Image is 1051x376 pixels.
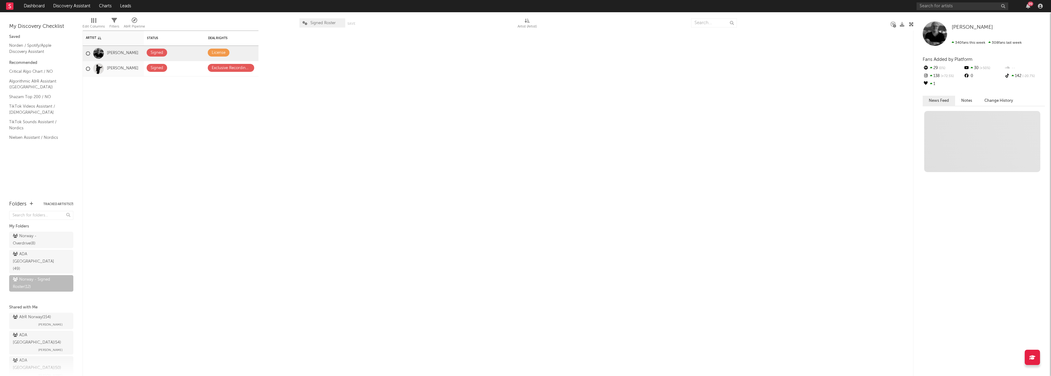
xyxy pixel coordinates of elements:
[109,23,119,30] div: Filters
[208,36,240,40] div: Deal Rights
[109,15,119,33] div: Filters
[82,15,105,33] div: Edit Columns
[923,96,955,106] button: News Feed
[9,313,73,329] a: A&R Norway(154)[PERSON_NAME]
[9,33,73,41] div: Saved
[9,211,73,220] input: Search for folders...
[917,2,1008,10] input: Search for artists
[1028,2,1033,6] div: 99
[107,51,138,56] a: [PERSON_NAME]
[9,103,67,116] a: TikTok Videos Assistant / [DEMOGRAPHIC_DATA]
[963,64,1004,72] div: 30
[940,75,954,78] span: +72.5 %
[978,96,1019,106] button: Change History
[9,304,73,311] div: Shared with Me
[955,96,978,106] button: Notes
[952,25,993,30] span: [PERSON_NAME]
[13,251,56,273] div: ADA [GEOGRAPHIC_DATA] ( 49 )
[82,23,105,30] div: Edit Columns
[151,49,163,57] div: Signed
[923,64,963,72] div: 29
[1021,75,1035,78] span: -20.7 %
[952,41,1022,45] span: 308 fans last week
[923,80,963,88] div: 1
[938,67,945,70] span: 0 %
[9,68,67,75] a: Critical Algo Chart / NO
[13,276,56,291] div: Norway - Signed Roster ( 12 )
[952,24,993,31] a: [PERSON_NAME]
[1026,4,1030,9] button: 99
[9,94,67,100] a: Shazam Top 200 / NO
[9,119,67,131] a: TikTok Sounds Assistant / Nordics
[124,15,145,33] div: A&R Pipeline
[147,36,187,40] div: Status
[9,232,73,248] a: Norway - Overdrive(8)
[1004,64,1045,72] div: --
[9,223,73,230] div: My Folders
[9,134,67,141] a: Nielsen Assistant / Nordics
[38,321,63,328] span: [PERSON_NAME]
[151,65,163,72] div: Signed
[963,72,1004,80] div: 0
[107,66,138,71] a: [PERSON_NAME]
[38,346,63,354] span: [PERSON_NAME]
[9,250,73,274] a: ADA [GEOGRAPHIC_DATA](49)
[347,22,355,25] button: Save
[9,42,67,55] a: Norden / Spotify/Apple Discovery Assistant
[212,65,250,72] div: Exclusive Recording Agreement
[9,201,27,208] div: Folders
[9,78,67,90] a: Algorithmic A&R Assistant ([GEOGRAPHIC_DATA])
[86,36,132,40] div: Artist
[1004,72,1045,80] div: 142
[518,15,537,33] div: Artist (Artist)
[9,275,73,292] a: Norway - Signed Roster(12)
[952,41,985,45] span: 340 fans this week
[43,203,73,206] button: Tracked Artists(7)
[923,57,972,62] span: Fans Added by Platform
[9,23,73,30] div: My Discovery Checklist
[923,72,963,80] div: 138
[9,331,73,355] a: ADA [GEOGRAPHIC_DATA](54)[PERSON_NAME]
[691,18,737,28] input: Search...
[13,332,68,346] div: ADA [GEOGRAPHIC_DATA] ( 54 )
[13,233,56,247] div: Norway - Overdrive ( 8 )
[979,67,990,70] span: +50 %
[124,23,145,30] div: A&R Pipeline
[13,357,68,372] div: ADA [GEOGRAPHIC_DATA] ( 50 )
[13,314,51,321] div: A&R Norway ( 154 )
[212,49,225,57] div: License
[9,59,73,67] div: Recommended
[310,21,336,25] span: Signed Roster
[518,23,537,30] div: Artist (Artist)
